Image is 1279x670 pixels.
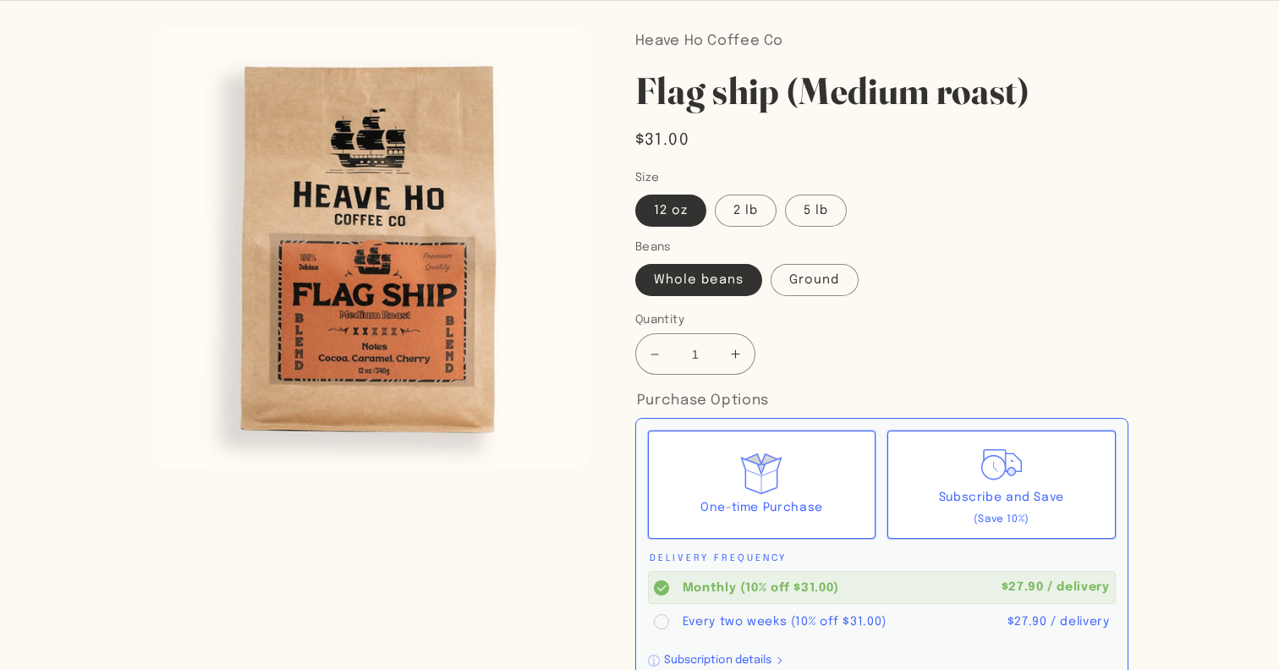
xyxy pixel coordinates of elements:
[1002,581,1044,593] span: $27.90
[1051,616,1109,628] span: / delivery
[683,579,995,596] div: Monthly (10% off $31.00)
[648,551,788,567] legend: Delivery Frequency
[683,613,1001,630] div: Every two weeks (10% off $31.00)
[715,195,777,227] label: 2 lb
[648,652,784,669] button: Subscription details
[151,29,591,469] media-gallery: Gallery Viewer
[785,195,847,227] label: 5 lb
[635,29,1128,54] p: Heave Ho Coffee Co
[635,311,964,328] label: Quantity
[635,239,673,255] legend: Beans
[635,195,706,227] label: 12 oz
[635,264,763,296] label: Whole beans
[700,497,823,519] div: One-time Purchase
[771,264,858,296] label: Ground
[635,169,661,186] legend: Size
[635,388,771,414] legend: Purchase Options
[1047,581,1109,593] span: / delivery
[635,129,689,152] span: $31.00
[939,492,1064,503] span: Subscribe and Save
[1007,616,1047,628] span: $27.90
[664,655,771,666] div: Subscription details
[974,514,1029,524] span: (Save 10%)
[635,67,1128,115] h1: Flag ship (Medium roast)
